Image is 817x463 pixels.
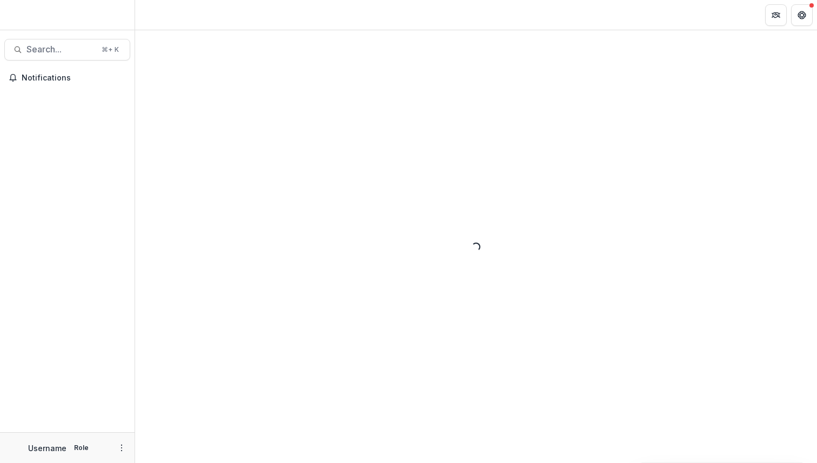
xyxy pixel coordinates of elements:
div: ⌘ + K [99,44,121,56]
button: Notifications [4,69,130,86]
span: Search... [26,44,95,55]
button: Get Help [791,4,813,26]
button: More [115,441,128,454]
span: Notifications [22,73,126,83]
p: Username [28,442,66,454]
button: Partners [765,4,787,26]
button: Search... [4,39,130,61]
p: Role [71,443,92,453]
